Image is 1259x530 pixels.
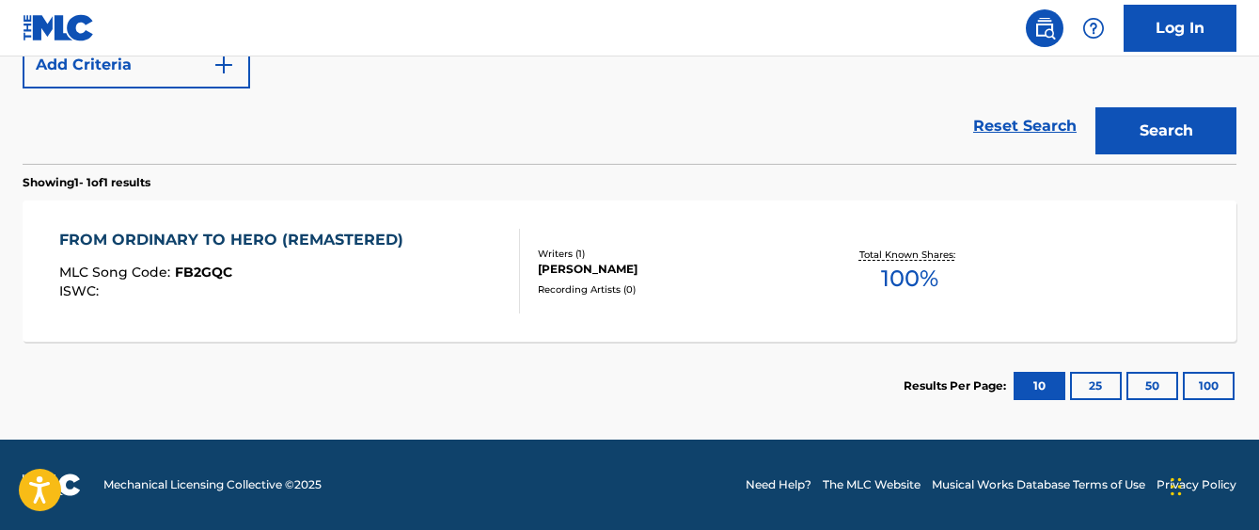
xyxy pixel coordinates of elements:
a: FROM ORDINARY TO HERO (REMASTERED)MLC Song Code:FB2GQCISWC:Writers (1)[PERSON_NAME]Recording Arti... [23,201,1236,342]
iframe: Chat Widget [1165,440,1259,530]
a: Reset Search [964,105,1086,147]
img: search [1033,17,1056,40]
button: 10 [1014,372,1065,400]
p: Showing 1 - 1 of 1 results [23,174,150,191]
a: Public Search [1026,9,1063,47]
img: help [1082,17,1105,40]
div: Writers ( 1 ) [538,247,809,261]
button: 100 [1183,372,1235,400]
a: Need Help? [746,476,811,493]
img: 9d2ae6d4665cec9f34b9.svg [212,54,235,76]
button: Add Criteria [23,41,250,88]
div: Help [1075,9,1112,47]
p: Total Known Shares: [859,248,960,262]
p: Results Per Page: [904,377,1011,394]
div: Recording Artists ( 0 ) [538,282,809,297]
a: Privacy Policy [1157,476,1236,493]
a: Musical Works Database Terms of Use [932,476,1145,493]
img: logo [23,474,81,496]
button: 25 [1070,372,1122,400]
a: The MLC Website [823,476,921,493]
span: ISWC : [59,282,103,299]
button: 50 [1126,372,1178,400]
a: Log In [1124,5,1236,52]
div: FROM ORDINARY TO HERO (REMASTERED) [59,229,413,251]
div: Drag [1171,458,1182,515]
img: MLC Logo [23,14,95,41]
span: MLC Song Code : [59,264,175,281]
span: Mechanical Licensing Collective © 2025 [103,476,322,493]
div: [PERSON_NAME] [538,261,809,278]
span: FB2GQC [175,264,232,281]
span: 100 % [881,262,938,296]
button: Search [1095,107,1236,154]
